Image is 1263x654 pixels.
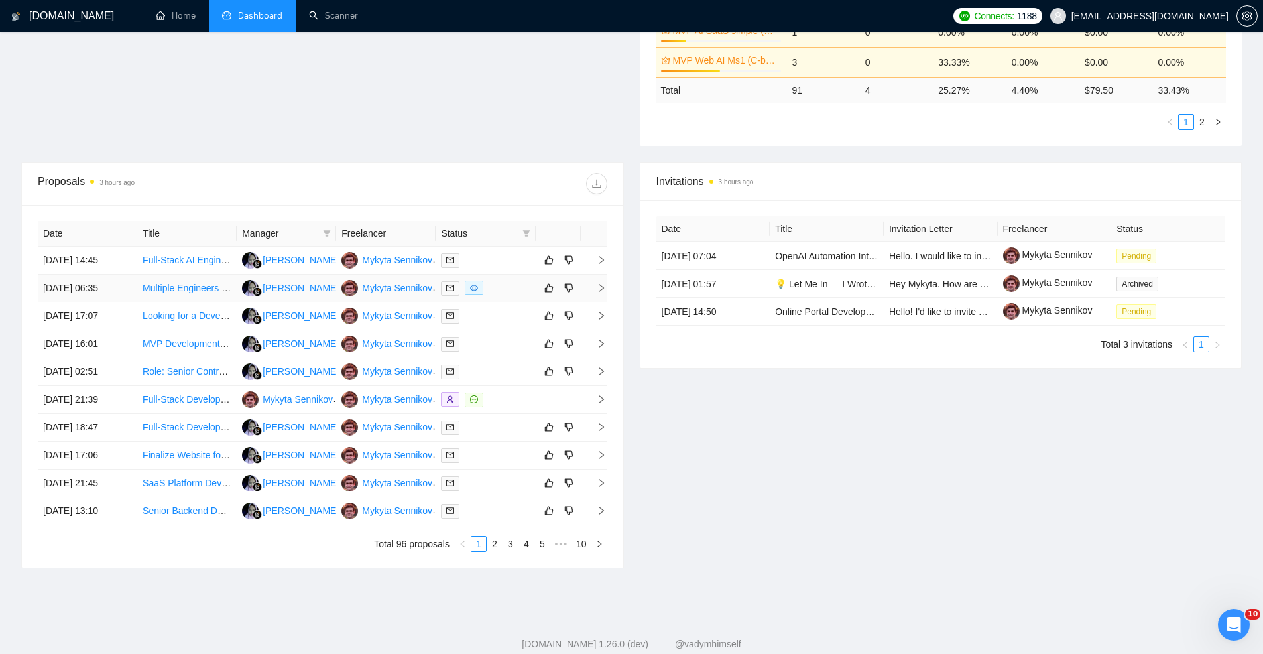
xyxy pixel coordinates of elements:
[446,312,454,320] span: mail
[320,224,333,243] span: filter
[541,363,557,379] button: like
[561,336,577,352] button: dislike
[586,367,606,376] span: right
[1181,341,1189,349] span: left
[446,451,454,459] span: mail
[446,256,454,264] span: mail
[38,358,137,386] td: [DATE] 02:51
[263,476,339,490] div: [PERSON_NAME]
[143,505,424,516] a: Senior Backend Developer Needed for TypeScript/Supabase Project
[564,478,573,488] span: dislike
[242,391,259,408] img: MS
[1003,275,1020,292] img: c1zFESyPK2vppVrw-q4nXiDADp8Wv8ldomuTSf2iBVMtQij8_E6MOnHdJMy1hmn3QV
[242,252,259,269] img: AA
[336,221,436,247] th: Freelancer
[595,540,603,548] span: right
[263,336,339,351] div: [PERSON_NAME]
[156,10,196,21] a: homeHome
[143,338,373,349] a: MVP Development for Document Import and AI Analysis
[1003,247,1020,264] img: c1zFESyPK2vppVrw-q4nXiDADp8Wv8ldomuTSf2iBVMtQij8_E6MOnHdJMy1hmn3QV
[1162,114,1178,130] li: Previous Page
[1006,17,1079,47] td: 0.00%
[1210,114,1226,130] button: right
[263,392,333,407] div: Mykyta Sennikov
[564,255,573,265] span: dislike
[341,308,358,324] img: MS
[38,330,137,358] td: [DATE] 16:01
[564,505,573,516] span: dislike
[544,255,554,265] span: like
[1079,17,1152,47] td: $0.00
[564,422,573,432] span: dislike
[1003,249,1093,260] a: Mykyta Sennikov
[341,338,432,348] a: MSMykyta Sennikov
[656,173,1226,190] span: Invitations
[471,537,486,551] a: 1
[541,447,557,463] button: like
[586,255,606,265] span: right
[1006,77,1079,103] td: 4.40 %
[541,419,557,435] button: like
[522,229,530,237] span: filter
[544,478,554,488] span: like
[143,366,339,377] a: Role: Senior Contractor to Build Slideshow PoC
[137,414,237,442] td: Full-Stack Developer + Designer for SaaS Platform (AI Text Humanizer + Affiliate)
[11,6,21,27] img: logo
[143,394,515,405] a: Full-Stack Developer (React/Node) for AI Card Game Web App – Final Backend Milestone.
[544,338,554,349] span: like
[362,476,432,490] div: Mykyta Sennikov
[541,475,557,491] button: like
[341,477,432,488] a: MSMykyta Sennikov
[541,280,557,296] button: like
[242,226,318,241] span: Manager
[362,503,432,518] div: Mykyta Sennikov
[544,283,554,293] span: like
[242,336,259,352] img: AA
[38,442,137,470] td: [DATE] 17:06
[586,423,606,432] span: right
[263,503,339,518] div: [PERSON_NAME]
[1177,336,1193,352] button: left
[1079,47,1152,77] td: $0.00
[242,419,259,436] img: AA
[860,47,933,77] td: 0
[341,365,432,376] a: MSMykyta Sennikov
[656,242,770,270] td: [DATE] 07:04
[656,270,770,298] td: [DATE] 01:57
[362,392,432,407] div: Mykyta Sennikov
[775,251,1005,261] a: OpenAI Automation Integration for Website MVP Project
[541,336,557,352] button: like
[309,10,358,21] a: searchScanner
[1210,114,1226,130] li: Next Page
[38,221,137,247] th: Date
[237,221,336,247] th: Manager
[137,497,237,525] td: Senior Backend Developer Needed for TypeScript/Supabase Project
[137,470,237,497] td: SaaS Platform Development (AI Text Humanizer + Writer Marketplace + Affiliate System)
[1193,336,1209,352] li: 1
[522,639,648,649] a: [DOMAIN_NAME] 1.26.0 (dev)
[238,10,282,21] span: Dashboard
[38,414,137,442] td: [DATE] 18:47
[586,311,606,320] span: right
[933,17,1006,47] td: 0.00%
[1209,336,1225,352] li: Next Page
[544,366,554,377] span: like
[263,281,339,295] div: [PERSON_NAME]
[1209,336,1225,352] button: right
[1178,114,1194,130] li: 1
[143,255,408,265] a: Full-Stack AI Engineer for RAG-Powered Web App & Automation
[242,365,339,376] a: AA[PERSON_NAME]
[571,536,591,552] li: 10
[137,247,237,275] td: Full-Stack AI Engineer for RAG-Powered Web App & Automation
[1116,277,1158,291] span: Archived
[586,478,606,488] span: right
[242,477,339,488] a: AA[PERSON_NAME]
[1116,249,1156,263] span: Pending
[341,310,432,320] a: MSMykyta Sennikov
[1116,304,1156,319] span: Pending
[572,537,591,551] a: 10
[362,253,432,267] div: Mykyta Sennikov
[242,503,259,519] img: AA
[535,537,550,551] a: 5
[974,9,1014,23] span: Connects:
